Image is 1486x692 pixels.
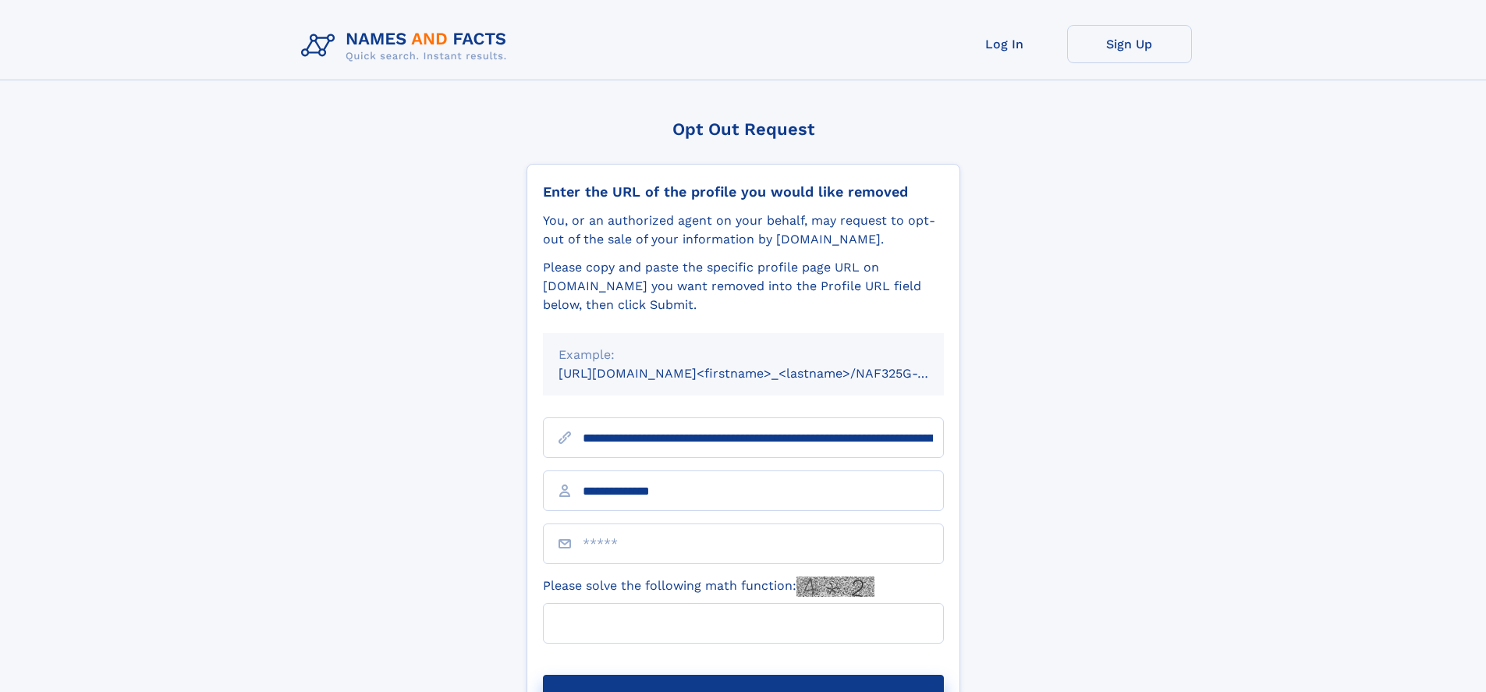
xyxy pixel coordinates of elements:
label: Please solve the following math function: [543,577,874,597]
div: Example: [559,346,928,364]
div: Please copy and paste the specific profile page URL on [DOMAIN_NAME] you want removed into the Pr... [543,258,944,314]
div: Enter the URL of the profile you would like removed [543,183,944,201]
small: [URL][DOMAIN_NAME]<firstname>_<lastname>/NAF325G-xxxxxxxx [559,366,974,381]
a: Sign Up [1067,25,1192,63]
div: Opt Out Request [527,119,960,139]
div: You, or an authorized agent on your behalf, may request to opt-out of the sale of your informatio... [543,211,944,249]
img: Logo Names and Facts [295,25,520,67]
a: Log In [942,25,1067,63]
